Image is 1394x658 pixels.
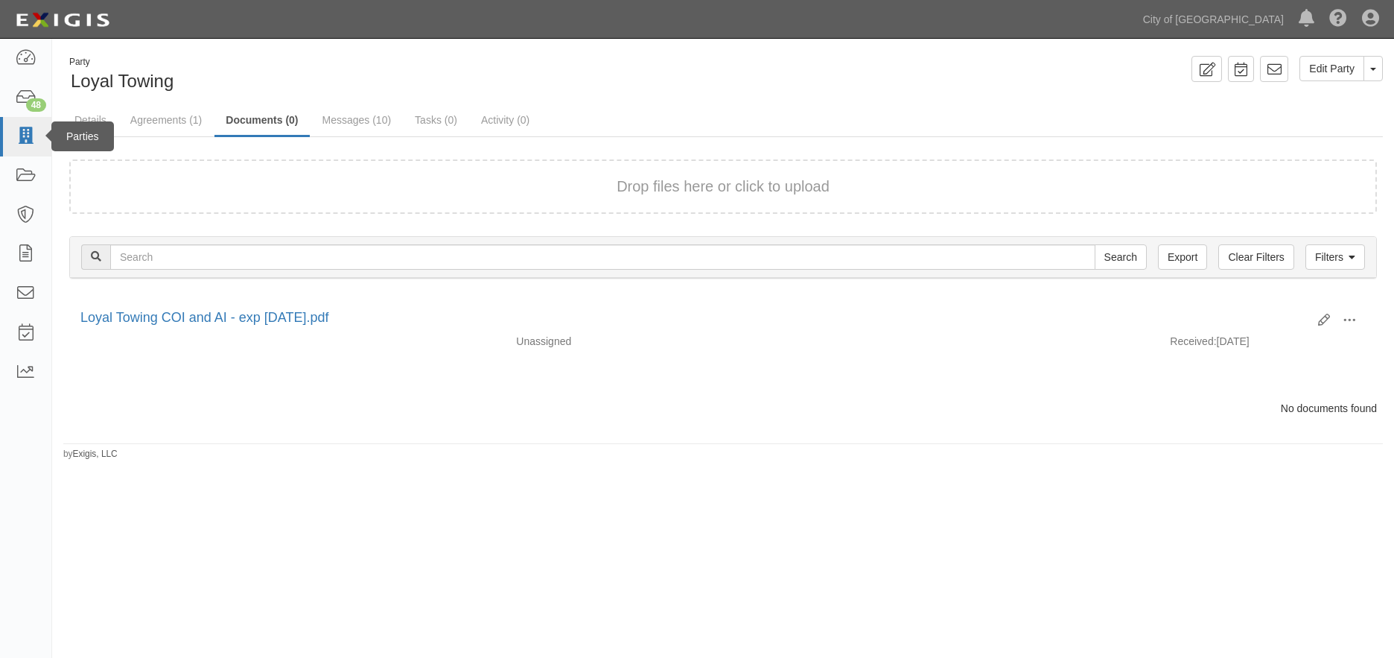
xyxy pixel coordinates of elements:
div: [DATE] [1159,334,1377,356]
a: Details [63,105,118,135]
input: Search [110,244,1095,270]
div: Loyal Towing [63,56,712,94]
a: Edit Party [1299,56,1364,81]
a: Documents (0) [214,105,309,137]
div: 48 [26,98,46,112]
div: Party [69,56,174,69]
a: Messages (10) [311,105,403,135]
div: Unassigned [505,334,832,349]
img: logo-5460c22ac91f19d4615b14bd174203de0afe785f0fc80cf4dbbc73dc1793850b.png [11,7,114,34]
div: Parties [51,121,114,151]
a: Activity (0) [470,105,541,135]
small: by [63,448,118,461]
a: Loyal Towing COI and AI - exp [DATE].pdf [80,310,329,325]
a: Tasks (0) [404,105,468,135]
i: Help Center - Complianz [1329,10,1347,28]
a: Clear Filters [1218,244,1293,270]
input: Search [1095,244,1147,270]
p: Received: [1170,334,1216,349]
a: City of [GEOGRAPHIC_DATA] [1136,4,1291,34]
a: Filters [1305,244,1365,270]
a: Export [1158,244,1207,270]
button: Drop files here or click to upload [617,176,830,197]
div: No documents found [58,401,1388,416]
div: Loyal Towing COI and AI - exp 1-24-2026.pdf [80,309,1307,328]
a: Exigis, LLC [73,449,118,459]
a: Agreements (1) [119,105,213,135]
span: Loyal Towing [71,71,174,91]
